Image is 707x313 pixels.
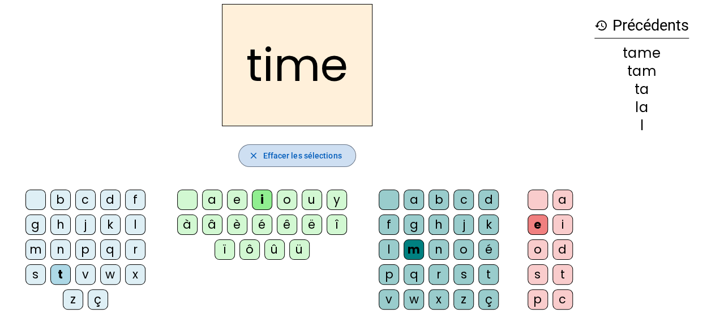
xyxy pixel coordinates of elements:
[453,190,474,210] div: c
[429,264,449,285] div: r
[50,215,71,235] div: h
[252,215,272,235] div: é
[75,264,96,285] div: v
[528,289,548,310] div: p
[429,239,449,260] div: n
[379,289,399,310] div: v
[215,239,235,260] div: ï
[478,264,499,285] div: t
[379,264,399,285] div: p
[594,19,608,32] mat-icon: history
[25,215,46,235] div: g
[478,289,499,310] div: ç
[125,190,145,210] div: f
[25,264,46,285] div: s
[252,190,272,210] div: i
[238,144,355,167] button: Effacer les sélections
[404,215,424,235] div: g
[202,215,222,235] div: â
[528,215,548,235] div: e
[453,264,474,285] div: s
[594,13,689,38] h3: Précédents
[453,289,474,310] div: z
[528,239,548,260] div: o
[248,151,258,161] mat-icon: close
[594,46,689,60] div: tame
[63,289,83,310] div: z
[404,264,424,285] div: q
[263,149,341,162] span: Effacer les sélections
[277,190,297,210] div: o
[594,101,689,114] div: la
[125,264,145,285] div: x
[404,190,424,210] div: a
[552,264,573,285] div: t
[552,239,573,260] div: d
[100,239,121,260] div: q
[594,83,689,96] div: ta
[552,190,573,210] div: a
[453,239,474,260] div: o
[125,215,145,235] div: l
[277,215,297,235] div: ê
[379,239,399,260] div: l
[289,239,310,260] div: ü
[75,239,96,260] div: p
[100,215,121,235] div: k
[429,289,449,310] div: x
[50,239,71,260] div: n
[327,190,347,210] div: y
[100,264,121,285] div: w
[594,119,689,132] div: l
[100,190,121,210] div: d
[429,215,449,235] div: h
[25,239,46,260] div: m
[264,239,285,260] div: û
[88,289,108,310] div: ç
[404,239,424,260] div: m
[227,215,247,235] div: è
[552,289,573,310] div: c
[379,215,399,235] div: f
[227,190,247,210] div: e
[528,264,548,285] div: s
[429,190,449,210] div: b
[125,239,145,260] div: r
[202,190,222,210] div: a
[222,4,372,126] h2: time
[478,215,499,235] div: k
[453,215,474,235] div: j
[75,215,96,235] div: j
[404,289,424,310] div: w
[594,65,689,78] div: tam
[552,215,573,235] div: i
[327,215,347,235] div: î
[75,190,96,210] div: c
[50,190,71,210] div: b
[50,264,71,285] div: t
[478,239,499,260] div: é
[478,190,499,210] div: d
[239,239,260,260] div: ô
[302,215,322,235] div: ë
[302,190,322,210] div: u
[177,215,198,235] div: à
